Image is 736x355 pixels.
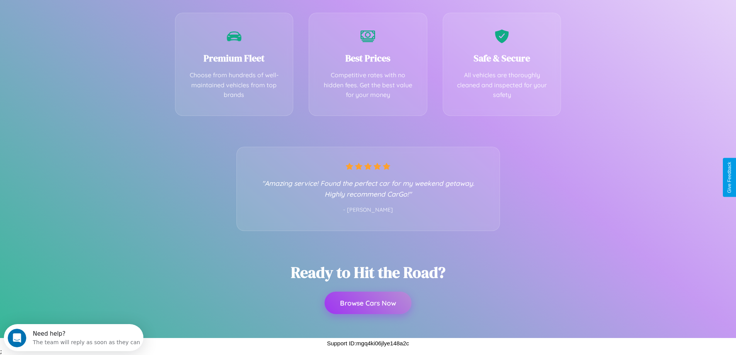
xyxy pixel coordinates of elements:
[327,338,409,348] p: Support ID: mgq4ki06jlye148a2c
[321,52,415,65] h3: Best Prices
[252,178,484,199] p: "Amazing service! Found the perfect car for my weekend getaway. Highly recommend CarGo!"
[325,292,411,314] button: Browse Cars Now
[29,13,136,21] div: The team will reply as soon as they can
[455,52,549,65] h3: Safe & Secure
[8,329,26,347] iframe: Intercom live chat
[291,262,445,283] h2: Ready to Hit the Road?
[321,70,415,100] p: Competitive rates with no hidden fees. Get the best value for your money
[4,324,143,351] iframe: Intercom live chat discovery launcher
[29,7,136,13] div: Need help?
[727,162,732,193] div: Give Feedback
[187,52,282,65] h3: Premium Fleet
[455,70,549,100] p: All vehicles are thoroughly cleaned and inspected for your safety
[187,70,282,100] p: Choose from hundreds of well-maintained vehicles from top brands
[3,3,144,24] div: Open Intercom Messenger
[252,205,484,215] p: - [PERSON_NAME]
